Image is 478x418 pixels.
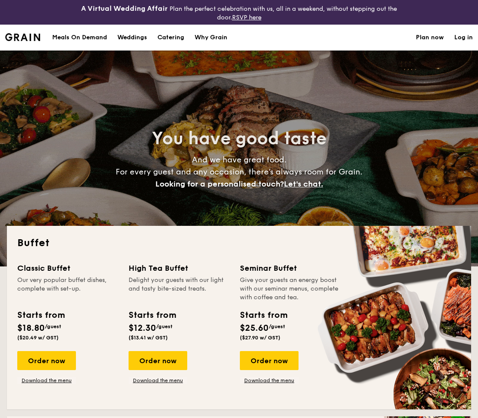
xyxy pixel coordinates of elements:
[240,323,269,333] span: $25.60
[17,377,76,384] a: Download the menu
[240,276,341,302] div: Give your guests an energy boost with our seminar menus, complete with coffee and tea.
[232,14,261,21] a: RSVP here
[129,262,230,274] div: High Tea Buffet
[52,25,107,51] div: Meals On Demand
[17,335,59,341] span: ($20.49 w/ GST)
[240,309,287,322] div: Starts from
[81,3,168,14] h4: A Virtual Wedding Affair
[157,25,184,51] h1: Catering
[284,179,323,189] span: Let's chat.
[152,25,189,51] a: Catering
[112,25,152,51] a: Weddings
[47,25,112,51] a: Meals On Demand
[129,377,187,384] a: Download the menu
[129,309,176,322] div: Starts from
[155,179,284,189] span: Looking for a personalised touch?
[195,25,227,51] div: Why Grain
[17,262,118,274] div: Classic Buffet
[129,351,187,370] div: Order now
[240,377,299,384] a: Download the menu
[17,309,64,322] div: Starts from
[156,323,173,329] span: /guest
[80,3,399,21] div: Plan the perfect celebration with us, all in a weekend, without stepping out the door.
[116,155,362,189] span: And we have great food. For every guest and any occasion, there’s always room for Grain.
[152,128,327,149] span: You have good taste
[17,276,118,302] div: Our very popular buffet dishes, complete with set-up.
[5,33,40,41] img: Grain
[45,323,61,329] span: /guest
[17,323,45,333] span: $18.80
[416,25,444,51] a: Plan now
[17,351,76,370] div: Order now
[5,33,40,41] a: Logotype
[240,351,299,370] div: Order now
[129,323,156,333] span: $12.30
[454,25,473,51] a: Log in
[269,323,285,329] span: /guest
[129,276,230,302] div: Delight your guests with our light and tasty bite-sized treats.
[240,335,280,341] span: ($27.90 w/ GST)
[129,335,168,341] span: ($13.41 w/ GST)
[240,262,341,274] div: Seminar Buffet
[17,236,461,250] h2: Buffet
[189,25,233,51] a: Why Grain
[117,25,147,51] div: Weddings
